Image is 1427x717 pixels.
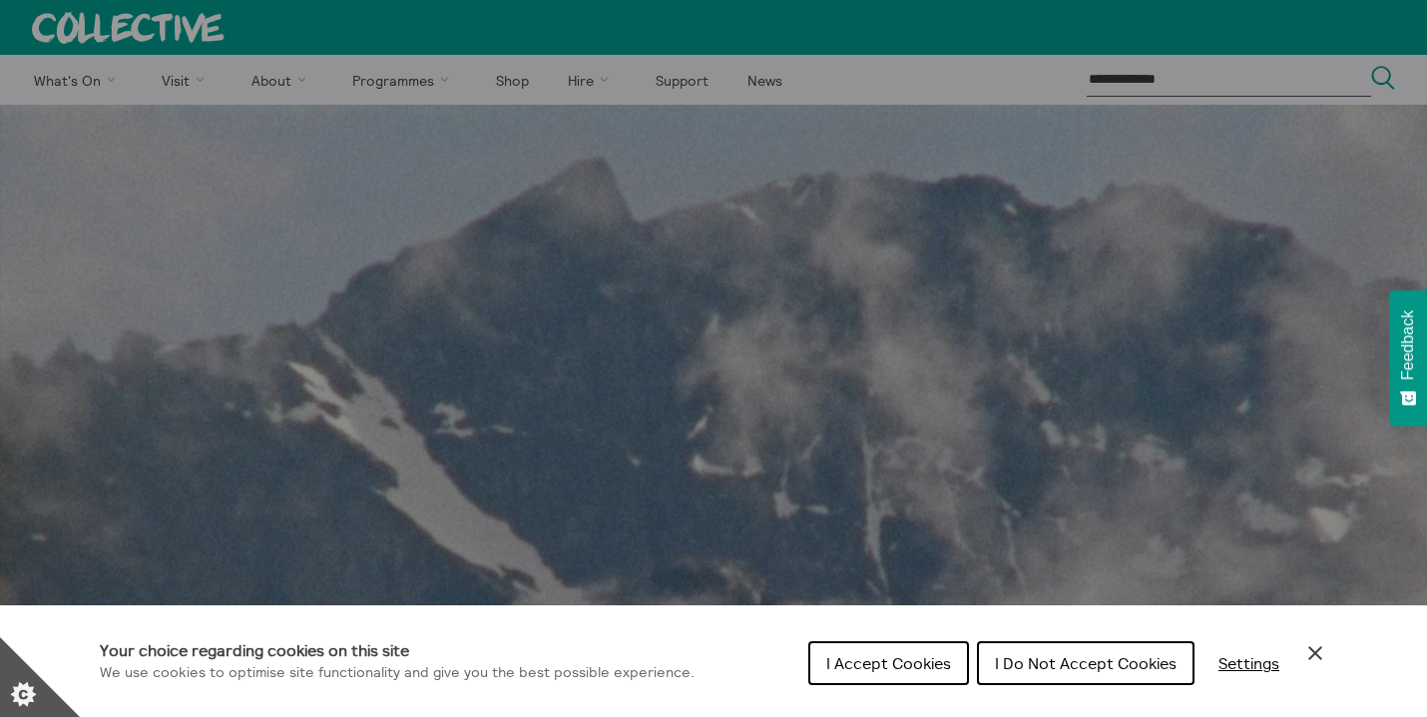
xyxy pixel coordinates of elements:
[1303,641,1327,665] button: Close Cookie Control
[1389,290,1427,426] button: Feedback - Show survey
[1202,643,1295,683] button: Settings
[808,641,969,685] button: I Accept Cookies
[1399,310,1417,380] span: Feedback
[100,638,695,662] h1: Your choice regarding cookies on this site
[977,641,1194,685] button: I Do Not Accept Cookies
[995,653,1177,673] span: I Do Not Accept Cookies
[826,653,951,673] span: I Accept Cookies
[100,662,695,684] p: We use cookies to optimise site functionality and give you the best possible experience.
[1218,653,1279,673] span: Settings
